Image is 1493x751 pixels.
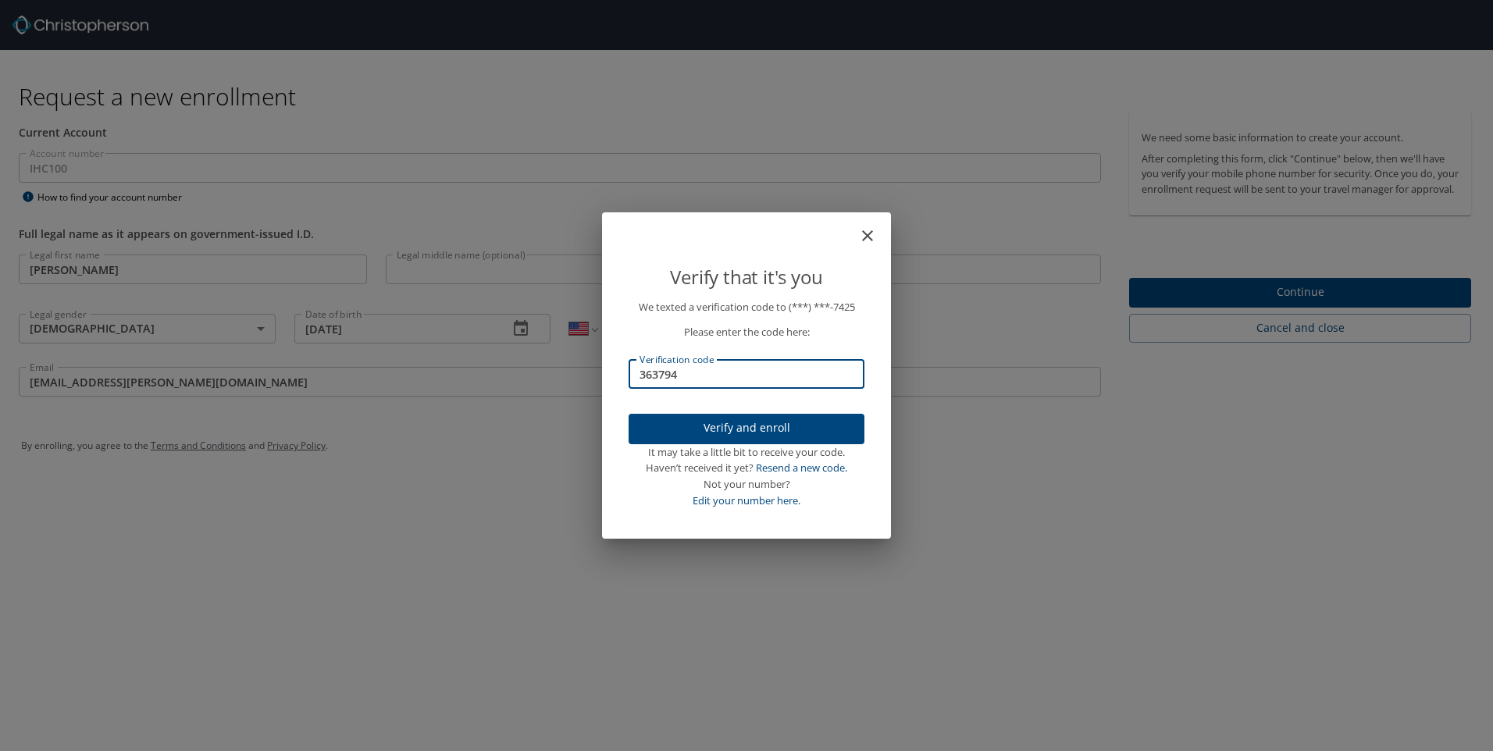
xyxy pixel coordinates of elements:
button: Verify and enroll [629,414,864,444]
button: close [866,219,885,237]
a: Resend a new code. [756,461,847,475]
div: It may take a little bit to receive your code. [629,444,864,461]
p: We texted a verification code to (***) ***- 7425 [629,299,864,315]
p: Please enter the code here: [629,324,864,340]
a: Edit your number here. [693,493,800,507]
div: Haven’t received it yet? [629,460,864,476]
span: Verify and enroll [641,418,852,438]
p: Verify that it's you [629,262,864,292]
div: Not your number? [629,476,864,493]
